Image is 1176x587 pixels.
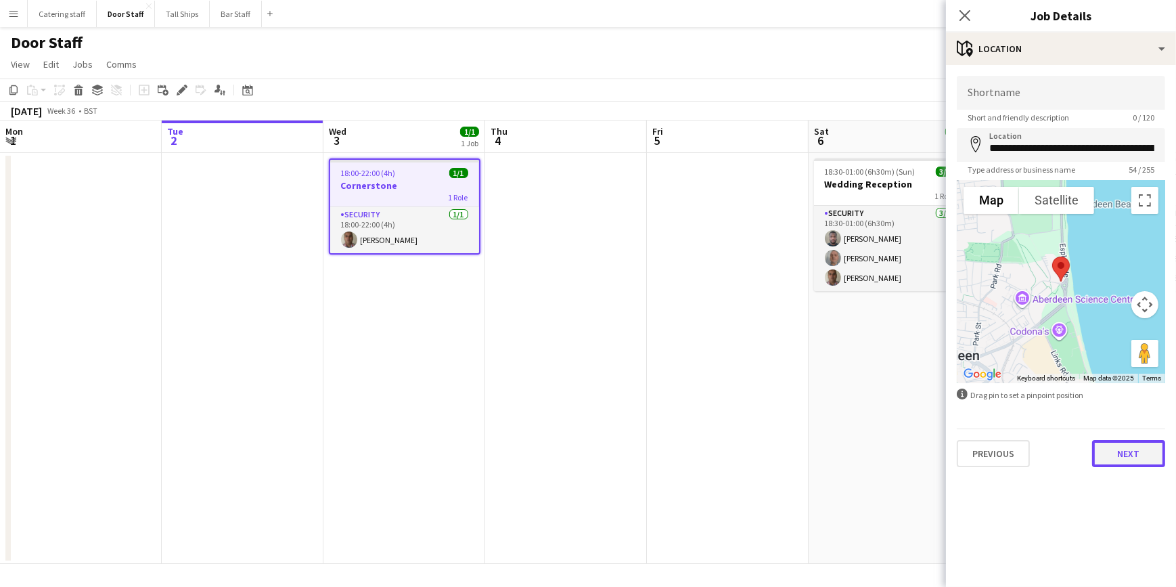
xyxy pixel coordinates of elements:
span: 3 [327,133,346,148]
span: 3/3 [945,127,964,137]
span: 3/3 [936,167,955,177]
app-card-role: Security3/318:30-01:00 (6h30m)[PERSON_NAME][PERSON_NAME][PERSON_NAME] [814,206,966,291]
button: Bar Staff [210,1,262,27]
span: 0 / 120 [1122,112,1165,123]
span: 5 [650,133,663,148]
span: 54 / 255 [1118,165,1165,175]
a: Jobs [67,56,98,73]
span: 2 [165,133,183,148]
span: Edit [43,58,59,70]
button: Tall Ships [155,1,210,27]
span: Jobs [72,58,93,70]
button: Catering staff [28,1,97,27]
button: Drag Pegman onto the map to open Street View [1131,340,1158,367]
button: Show street map [964,187,1019,214]
span: Comms [106,58,137,70]
span: 1 Role [449,192,468,202]
button: Toggle fullscreen view [1131,187,1158,214]
button: Show satellite imagery [1019,187,1094,214]
span: Short and friendly description [957,112,1080,123]
h3: Job Details [946,7,1176,24]
span: Mon [5,125,23,137]
div: [DATE] [11,104,42,118]
span: 6 [812,133,829,148]
span: 1/1 [460,127,479,137]
span: Tue [167,125,183,137]
button: Map camera controls [1131,291,1158,318]
span: 1 [3,133,23,148]
div: BST [84,106,97,116]
div: 1 Job [461,138,478,148]
span: View [11,58,30,70]
span: 18:30-01:00 (6h30m) (Sun) [825,167,915,177]
button: Door Staff [97,1,155,27]
button: Previous [957,440,1030,467]
h3: Cornerstone [330,179,479,192]
span: 4 [489,133,507,148]
div: Drag pin to set a pinpoint position [957,389,1165,401]
a: Edit [38,56,64,73]
span: Wed [329,125,346,137]
span: Map data ©2025 [1083,374,1134,382]
span: Sat [814,125,829,137]
app-job-card: 18:30-01:00 (6h30m) (Sun)3/3Wedding Reception1 RoleSecurity3/318:30-01:00 (6h30m)[PERSON_NAME][PE... [814,158,966,291]
a: Comms [101,56,142,73]
span: 1 Role [935,191,955,201]
a: Terms (opens in new tab) [1142,374,1161,382]
h3: Wedding Reception [814,178,966,190]
span: Type address or business name [957,165,1086,175]
span: 1/1 [449,168,468,178]
app-job-card: 18:00-22:00 (4h)1/1Cornerstone1 RoleSecurity1/118:00-22:00 (4h)[PERSON_NAME] [329,158,480,255]
button: Keyboard shortcuts [1017,374,1075,383]
span: 18:00-22:00 (4h) [341,168,396,178]
a: Open this area in Google Maps (opens a new window) [960,366,1005,383]
button: Next [1092,440,1165,467]
span: Week 36 [45,106,78,116]
div: Location [946,32,1176,65]
h1: Door Staff [11,32,83,53]
a: View [5,56,35,73]
img: Google [960,366,1005,383]
span: Thu [491,125,507,137]
span: Fri [652,125,663,137]
app-card-role: Security1/118:00-22:00 (4h)[PERSON_NAME] [330,207,479,253]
